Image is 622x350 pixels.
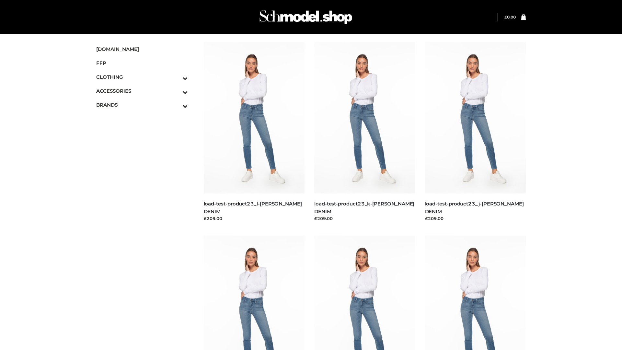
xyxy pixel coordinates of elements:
span: [DOMAIN_NAME] [96,45,188,53]
img: Schmodel Admin 964 [257,4,354,30]
a: CLOTHINGToggle Submenu [96,70,188,84]
span: CLOTHING [96,73,188,81]
a: [DOMAIN_NAME] [96,42,188,56]
span: ACCESSORIES [96,87,188,95]
button: Toggle Submenu [165,70,188,84]
a: £0.00 [504,15,516,19]
div: £209.00 [314,215,415,222]
div: £209.00 [204,215,305,222]
a: FFP [96,56,188,70]
a: ACCESSORIESToggle Submenu [96,84,188,98]
a: load-test-product23_l-[PERSON_NAME] DENIM [204,201,302,214]
a: BRANDSToggle Submenu [96,98,188,112]
bdi: 0.00 [504,15,516,19]
span: FFP [96,59,188,67]
a: load-test-product23_j-[PERSON_NAME] DENIM [425,201,524,214]
a: load-test-product23_k-[PERSON_NAME] DENIM [314,201,414,214]
span: BRANDS [96,101,188,109]
span: £ [504,15,507,19]
button: Toggle Submenu [165,84,188,98]
button: Toggle Submenu [165,98,188,112]
div: £209.00 [425,215,526,222]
